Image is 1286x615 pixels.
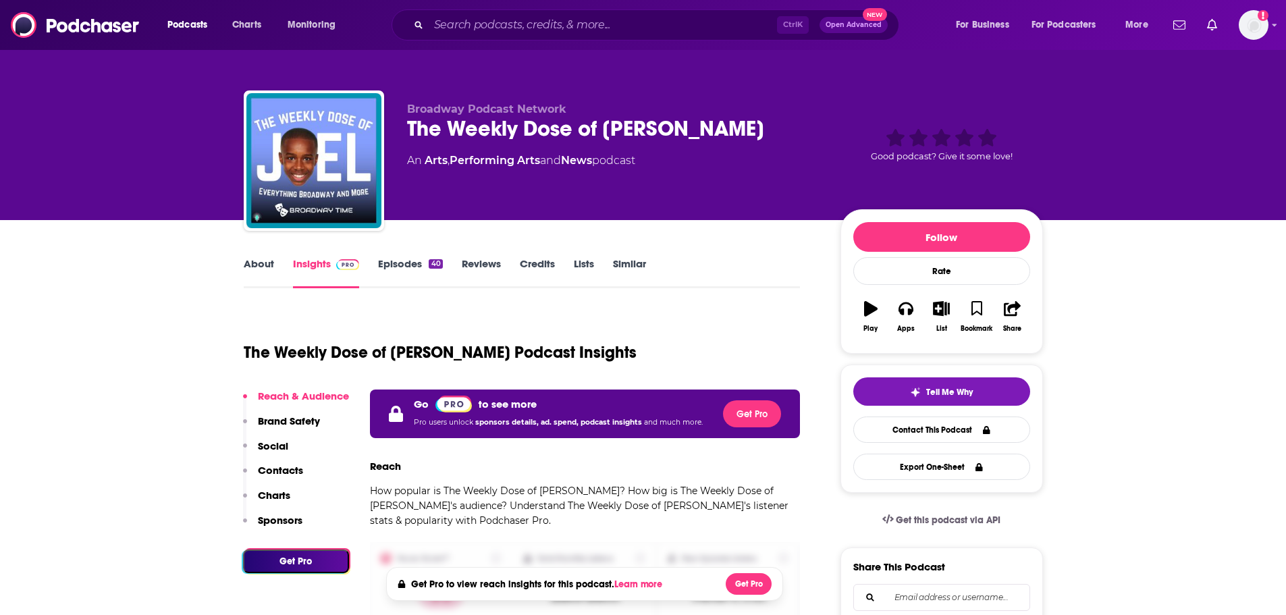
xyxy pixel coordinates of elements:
span: Get this podcast via API [896,514,1000,526]
input: Email address or username... [865,585,1019,610]
h4: Get Pro to view reach insights for this podcast. [411,579,666,590]
a: Similar [613,257,646,288]
p: Sponsors [258,514,302,527]
span: Good podcast? Give it some love! [871,151,1013,161]
img: Podchaser Pro [435,396,473,412]
span: More [1125,16,1148,34]
button: open menu [158,14,225,36]
a: Get this podcast via API [872,504,1012,537]
button: Bookmark [959,292,994,341]
button: open menu [278,14,353,36]
button: List [923,292,959,341]
button: open menu [946,14,1026,36]
span: Broadway Podcast Network [407,103,566,115]
p: Charts [258,489,290,502]
img: Podchaser Pro [336,259,360,270]
input: Search podcasts, credits, & more... [429,14,777,36]
button: Follow [853,222,1030,252]
span: For Business [956,16,1009,34]
div: Apps [897,325,915,333]
img: Podchaser - Follow, Share and Rate Podcasts [11,12,140,38]
button: Play [853,292,888,341]
p: How popular is The Weekly Dose of [PERSON_NAME]? How big is The Weekly Dose of [PERSON_NAME]'s au... [370,483,801,528]
div: Share [1003,325,1021,333]
span: and [540,154,561,167]
div: Play [863,325,878,333]
a: Reviews [462,257,501,288]
div: An podcast [407,153,635,169]
a: Charts [223,14,269,36]
p: Brand Safety [258,415,320,427]
div: Rate [853,257,1030,285]
span: Monitoring [288,16,336,34]
div: 40 [429,259,442,269]
span: sponsors details, ad. spend, podcast insights [475,418,644,427]
a: InsightsPodchaser Pro [293,257,360,288]
a: Show notifications dropdown [1168,14,1191,36]
a: About [244,257,274,288]
p: Pro users unlock and much more. [414,412,703,433]
img: User Profile [1239,10,1268,40]
a: Arts [425,154,448,167]
p: to see more [479,398,537,410]
a: News [561,154,592,167]
img: The Weekly Dose of Joel [246,93,381,228]
img: tell me why sparkle [910,387,921,398]
span: , [448,154,450,167]
div: List [936,325,947,333]
button: Social [243,439,288,464]
div: Search podcasts, credits, & more... [404,9,912,41]
a: Pro website [435,395,473,412]
span: Logged in as berkcomm [1239,10,1268,40]
div: Search followers [853,584,1030,611]
p: Go [414,398,429,410]
button: open menu [1116,14,1165,36]
button: Sponsors [243,514,302,539]
span: New [863,8,887,21]
a: Performing Arts [450,154,540,167]
button: Show profile menu [1239,10,1268,40]
p: Reach & Audience [258,390,349,402]
button: Get Pro [243,550,349,573]
button: Learn more [614,579,666,590]
span: Charts [232,16,261,34]
button: open menu [1023,14,1116,36]
div: Good podcast? Give it some love! [840,103,1043,186]
button: Apps [888,292,923,341]
p: Social [258,439,288,452]
span: Podcasts [167,16,207,34]
button: tell me why sparkleTell Me Why [853,377,1030,406]
span: For Podcasters [1032,16,1096,34]
span: Open Advanced [826,22,882,28]
a: Lists [574,257,594,288]
button: Export One-Sheet [853,454,1030,480]
button: Open AdvancedNew [820,17,888,33]
button: Charts [243,489,290,514]
button: Contacts [243,464,303,489]
a: Credits [520,257,555,288]
a: Show notifications dropdown [1202,14,1223,36]
span: Tell Me Why [926,387,973,398]
p: Contacts [258,464,303,477]
h3: Share This Podcast [853,560,945,573]
div: Bookmark [961,325,992,333]
h1: The Weekly Dose of [PERSON_NAME] Podcast Insights [244,342,637,363]
button: Share [994,292,1029,341]
a: Contact This Podcast [853,417,1030,443]
span: Ctrl K [777,16,809,34]
svg: Add a profile image [1258,10,1268,21]
button: Reach & Audience [243,390,349,415]
button: Brand Safety [243,415,320,439]
button: Get Pro [726,573,772,595]
a: Episodes40 [378,257,442,288]
button: Get Pro [723,400,781,427]
h3: Reach [370,460,401,473]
